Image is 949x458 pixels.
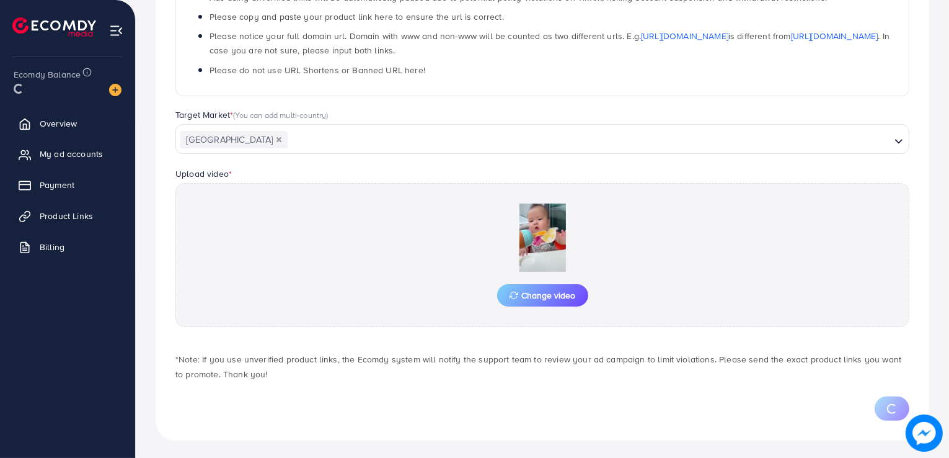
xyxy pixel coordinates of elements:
[906,415,943,452] img: image
[40,148,103,160] span: My ad accounts
[40,241,64,253] span: Billing
[175,352,909,382] p: *Note: If you use unverified product links, the Ecomdy system will notify the support team to rev...
[210,11,504,23] span: Please copy and paste your product link here to ensure the url is correct.
[276,137,282,143] button: Deselect Pakistan
[641,30,728,42] a: [URL][DOMAIN_NAME]
[9,111,126,136] a: Overview
[175,109,329,121] label: Target Market
[791,30,878,42] a: [URL][DOMAIN_NAME]
[9,141,126,166] a: My ad accounts
[9,173,126,197] a: Payment
[497,284,588,307] button: Change video
[40,210,93,222] span: Product Links
[480,204,604,272] img: Preview Image
[233,109,328,120] span: (You can add multi-country)
[40,117,77,130] span: Overview
[14,68,81,81] span: Ecomdy Balance
[175,124,909,154] div: Search for option
[40,179,74,191] span: Payment
[510,291,576,300] span: Change video
[210,64,425,76] span: Please do not use URL Shortens or Banned URL here!
[210,30,889,56] span: Please notice your full domain url. Domain with www and non-www will be counted as two different ...
[9,204,126,228] a: Product Links
[175,168,232,180] label: Upload video
[180,131,288,148] span: [GEOGRAPHIC_DATA]
[9,235,126,259] a: Billing
[289,130,889,150] input: Search for option
[109,84,121,96] img: image
[109,24,123,38] img: menu
[12,17,96,37] img: logo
